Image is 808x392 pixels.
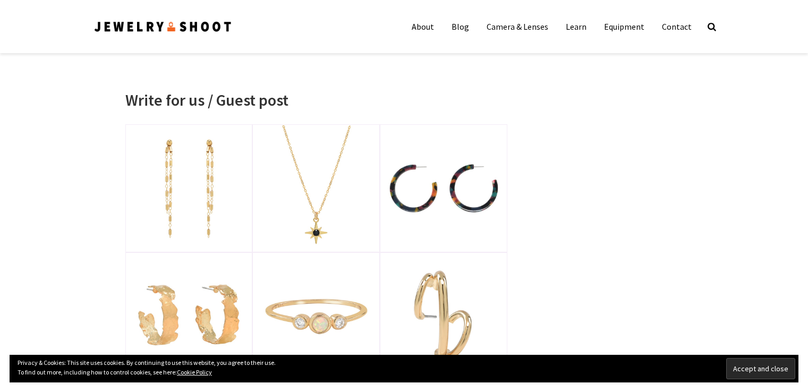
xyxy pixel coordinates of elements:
a: Blog [444,16,477,37]
a: Camera & Lenses [479,16,556,37]
a: Cookie Policy [177,368,212,376]
div: Privacy & Cookies: This site uses cookies. By continuing to use this website, you agree to their ... [10,355,798,382]
img: Jewelry Photographer Bay Area - San Francisco | Nationwide via Mail [93,20,233,34]
a: Equipment [596,16,652,37]
a: About [404,16,442,37]
h1: Write for us / Guest post [125,90,508,109]
input: Accept and close [726,358,795,379]
a: Learn [558,16,594,37]
a: Contact [654,16,700,37]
